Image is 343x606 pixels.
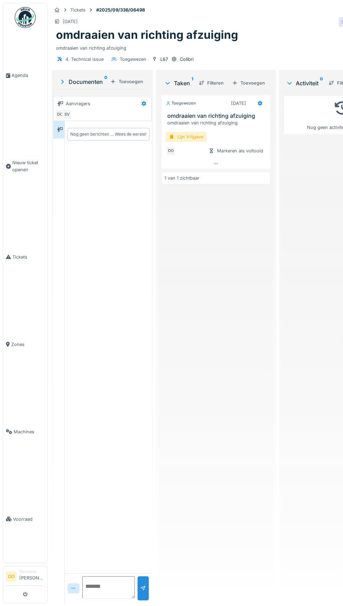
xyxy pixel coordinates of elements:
a: Zones [3,301,47,388]
strong: #2025/09/336/06498 [93,7,148,13]
div: Taken [164,79,193,87]
div: Nog geen berichten … Wees de eerste! [70,131,146,137]
a: Nieuw ticket openen [3,119,47,213]
div: Toevoegen [229,78,268,88]
a: DO Technicus[PERSON_NAME] [6,569,44,586]
div: Filteren [196,78,226,88]
div: Technicus [19,569,44,574]
div: L67 [160,56,168,63]
div: 1 van 1 zichtbaar [164,175,199,181]
div: [DATE] [63,18,78,25]
sup: 0 [320,79,323,87]
span: Machines [14,428,44,435]
li: DO [6,571,16,582]
h3: omdraaien van richting afzuiging [167,113,267,119]
div: Toegewezen [120,56,146,63]
div: Aanvragers [66,100,90,107]
a: Agenda [3,32,47,119]
div: Toegewezen [166,100,196,106]
a: Machines [3,388,47,475]
div: Lijn Vrijgave [166,132,206,142]
div: Documenten [59,78,107,86]
div: DO [166,146,176,156]
div: Toevoegen [107,77,146,86]
span: Tickets [12,254,44,260]
a: Voorraad [3,475,47,563]
div: Activiteit [286,79,323,87]
div: omdraaien van richting afzuiging [167,120,267,126]
span: Voorraad [13,516,44,522]
a: Tickets [3,213,47,301]
li: [PERSON_NAME] [19,569,44,584]
h1: omdraaien van richting afzuiging [56,28,238,42]
div: Colibri [180,56,194,63]
div: 4. Technical issue [65,56,104,63]
span: Agenda [12,72,44,79]
div: Markeren als voltooid [206,146,266,156]
div: Tickets [70,7,85,13]
div: SV [62,109,72,119]
sup: 0 [104,78,107,86]
img: Badge_color-CXgf-gQk.svg [15,7,36,28]
div: [DATE] [231,100,246,107]
div: DO [55,109,65,119]
sup: 1 [191,79,193,87]
span: Nieuw ticket openen [12,159,44,173]
span: Zones [11,341,44,348]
